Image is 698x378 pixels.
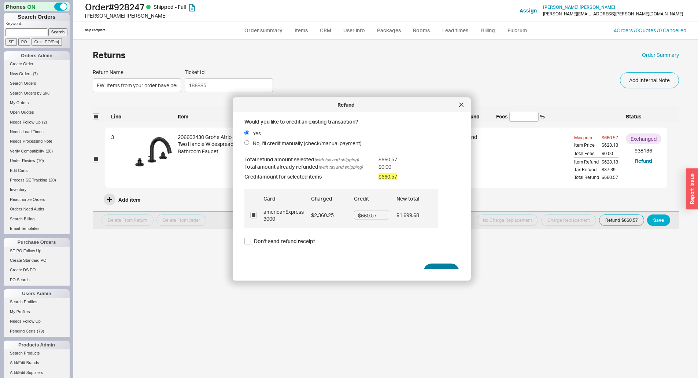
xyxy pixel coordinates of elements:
div: Total amount already refunded [244,163,373,170]
span: Item [178,113,248,120]
h1: Search Orders [4,13,70,21]
a: Create Order [4,60,70,68]
span: Verify Compatibility [10,149,44,153]
a: Edit Carts [4,167,70,175]
span: [PERSON_NAME] [PERSON_NAME] [543,4,615,10]
span: ( 2 ) [42,120,47,124]
a: Search Orders [4,80,70,87]
span: Tax Refund [574,167,602,173]
span: Save [653,216,664,225]
div: Users Admin [4,289,70,298]
div: New total [396,195,432,202]
span: Cancel [401,268,418,275]
a: Verify Compatibility(20) [4,147,70,155]
span: Refund [433,267,450,276]
a: Search Profiles [4,298,70,306]
a: 938136 [626,147,661,154]
span: americanExpress 3000 [263,208,304,222]
input: Search [48,28,68,36]
input: Ticket Id [185,78,273,92]
span: ( 20 ) [46,149,53,153]
div: Ship complete [85,28,106,32]
div: 206602430 Grohe Atrio New Two Handle Widespread Bathroom Faucet [178,133,248,182]
input: Cust. PO/Proj [32,38,62,46]
span: Total Fees [574,150,602,158]
span: Delete From Order [163,216,200,225]
span: Item Refund [574,159,602,165]
a: Orders Need Auths [4,205,70,213]
a: Search Billing [4,215,70,223]
button: Save [647,214,670,226]
span: $0.00 [378,163,459,170]
a: 4Orders /0Quotes /0 Cancelled [614,27,686,33]
a: Order Summary [642,51,679,59]
span: Status [626,113,661,120]
input: PO [18,38,30,46]
input: Don't send refund receipt [244,238,251,244]
input: SE [5,38,17,46]
span: ( 20 ) [49,178,56,182]
span: New Orders [10,71,32,76]
span: $660.57 [621,216,638,225]
a: Items [289,24,313,37]
span: Add Internal Note [629,76,670,85]
span: (with tax and shipping) [314,157,359,162]
span: $37.39 [602,167,618,173]
a: Email Templates [4,225,70,232]
span: Pending Certs [10,329,36,333]
a: Fulcrum [502,24,532,37]
span: Fees [496,113,508,120]
div: Exchanged [626,133,661,144]
div: Card [263,195,304,202]
span: Return Name [93,69,181,76]
div: Purchase Orders [4,238,70,247]
h1: Returns [93,51,126,59]
a: Needs Follow Up(2) [4,118,70,126]
span: ( 10 ) [37,158,44,163]
a: Add/Edit Suppliers [4,369,70,377]
a: Process SE Tracking(20) [4,176,70,184]
button: Delete From Return [101,214,154,226]
button: Add item [104,194,140,205]
span: ON [27,3,36,11]
h1: Order # 928247 [85,2,351,12]
a: Search Products [4,349,70,357]
span: Shipped - Full [154,4,186,10]
span: $623.18 [602,142,618,148]
button: Refund [424,264,459,280]
a: Reauthorize Orders [4,196,70,203]
div: Products Admin [4,341,70,349]
span: Max price [574,135,602,141]
a: Needs Lead Times [4,128,70,136]
span: Line [111,113,129,120]
button: Delete From Order [156,214,206,226]
div: Refund [236,101,455,109]
span: $623.18 [602,159,618,165]
button: Add Internal Note [620,72,679,88]
a: Billing [475,24,501,37]
a: Order summary [239,24,288,37]
span: $0.00 [602,150,618,158]
a: Open Quotes [4,109,70,116]
span: Item Price [574,142,602,148]
a: My Profiles [4,308,70,316]
span: $2,360.25 [311,212,347,219]
a: Lead times [437,24,474,37]
button: Assign [520,7,537,14]
a: Search Orders by Sku [4,89,70,97]
span: $660.57 [602,135,618,141]
a: Inventory [4,186,70,194]
span: (with tax and shipping) [318,164,363,169]
span: No, I'll credit manually (check/manual payment) [253,140,362,147]
div: [PERSON_NAME] [PERSON_NAME] [85,12,351,19]
a: Needs Processing Note [4,137,70,145]
span: Refund [605,216,638,225]
span: No Charge Replacement [483,216,532,225]
span: Process SE Tracking [10,178,47,182]
a: Packages [372,24,406,37]
span: Total Refund [574,175,602,181]
img: 161569_Atrio_SiloRight_206602430_0001_Feb2023_original_ykwwit [135,133,172,170]
a: Add/Edit Brands [4,359,70,367]
a: Needs Follow Up [4,318,70,325]
a: Create DS PO [4,266,70,274]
